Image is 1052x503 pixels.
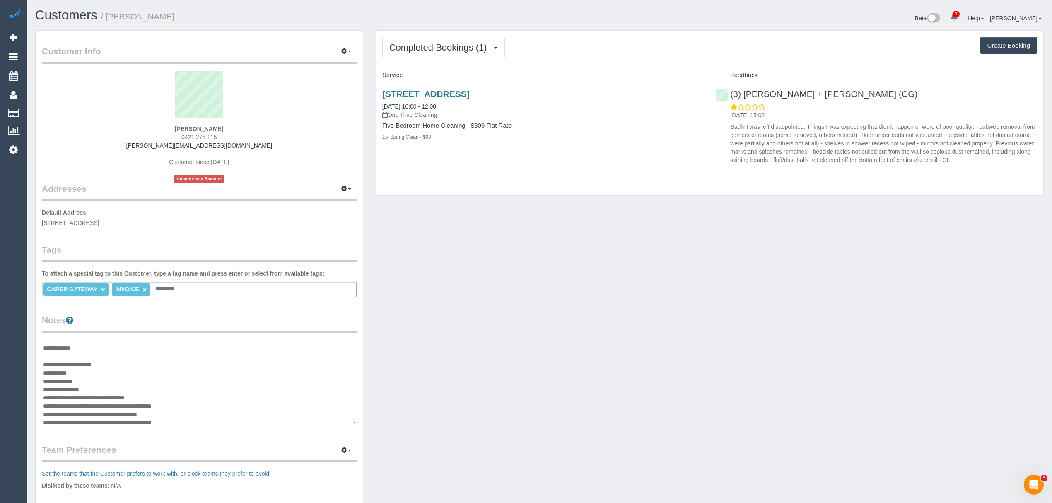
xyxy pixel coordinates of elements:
span: CARER GATEWAY [47,286,97,293]
span: Unconfirmed Account [174,175,224,182]
a: Help [968,15,984,22]
label: Disliked by these teams: [42,481,109,490]
small: / [PERSON_NAME] [101,12,174,21]
legend: Notes [42,314,357,333]
legend: Tags [42,244,357,262]
a: Beta [915,15,941,22]
label: To attach a special tag to this Customer, type a tag name and press enter or select from availabl... [42,269,324,278]
img: Automaid Logo [5,8,22,20]
a: Set the teams that the Customer prefers to work with, or block teams they prefer to avoid [42,470,269,477]
h4: Five Bedroom Home Cleaning - $309 Flat Rate [382,122,704,129]
span: Customer since [DATE] [169,159,229,165]
img: New interface [927,13,940,24]
legend: Customer Info [42,45,357,64]
span: 1 [953,11,960,17]
span: N/A [111,482,121,489]
span: 0421 275 115 [181,134,217,140]
button: Create Booking [980,37,1037,54]
span: 3 [1041,475,1047,481]
span: Completed Bookings (1) [389,42,491,53]
legend: Team Preferences [42,444,357,462]
a: [STREET_ADDRESS] [382,89,470,99]
span: [STREET_ADDRESS] [42,220,99,226]
p: [DATE] 15:08 [730,111,1037,119]
h4: Service [382,72,704,79]
span: INVOICE [115,286,139,293]
a: (3) [PERSON_NAME] + [PERSON_NAME] (CG) [716,89,917,99]
iframe: Intercom live chat [1024,475,1044,495]
a: [PERSON_NAME][EMAIL_ADDRESS][DOMAIN_NAME] [126,142,272,149]
small: 1 x Spring Clean - $90 [382,134,431,140]
p: One Time Cleaning [382,111,704,119]
a: [PERSON_NAME] [990,15,1042,22]
a: [DATE] 10:00 - 12:00 [382,103,436,110]
a: Customers [35,8,97,22]
a: × [143,286,147,293]
button: Completed Bookings (1) [382,37,505,58]
label: Default Address: [42,208,88,217]
a: × [101,286,105,293]
strong: [PERSON_NAME] [175,126,223,132]
p: Sadly I was left disappointed. Things I was expecting that didn’t happen or were of poor quality:... [730,123,1037,164]
a: 1 [946,8,962,27]
h4: Feedback [716,72,1037,79]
